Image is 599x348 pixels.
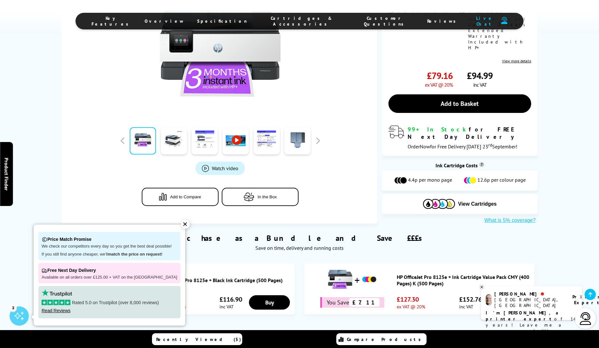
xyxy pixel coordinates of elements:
span: Order for Free Delivery [DATE] 23 September! [408,143,517,150]
span: Now [420,143,430,150]
span: Watch video [212,165,238,171]
span: ex VAT @ 20% [425,82,453,88]
a: Recently Viewed (5) [152,333,242,345]
p: Price Match Promise [42,235,177,244]
p: Rated 5.0 on Trustpilot (over 8,000 reviews) [42,300,177,305]
span: Compare Products [347,336,424,342]
span: Specification [197,18,247,24]
span: Customer Questions [356,15,414,27]
div: ✕ [181,220,190,229]
strong: match the price on request! [108,252,162,257]
a: HP OfficeJet Pro 8125e + Black Ink Cartridge (500 Pages) [157,277,292,283]
span: Overview [145,18,184,24]
button: What is 5% coverage? [483,217,538,224]
div: Ink Cartridge Costs [382,162,538,169]
span: View Cartridges [458,201,497,207]
p: Available on all orders over £125.00 + VAT on the [GEOGRAPHIC_DATA] [42,275,177,280]
span: Live Chat [472,15,498,27]
span: ex VAT @ 20% [397,304,425,310]
a: Read Reviews [42,308,70,313]
span: In the Box [258,194,277,199]
a: Buy [249,295,290,310]
span: Recently Viewed (5) [156,336,241,342]
button: Add to Compare [142,188,219,206]
div: 3 [10,304,17,311]
p: of 14 years! Leave me a message and I'll respond ASAP [486,310,577,340]
div: [PERSON_NAME] [494,291,564,297]
sup: rd [488,142,492,148]
img: HP OfficeJet Pro 8125e + Ink Cartridge Value Pack CMY (400 Pages) K (500 Pages) [361,272,377,288]
span: £127.30 [397,295,425,304]
span: 99+ In Stock [408,126,469,133]
p: Free Next Day Delivery [42,266,177,275]
img: trustpilot rating [42,289,72,297]
span: inc VAT [220,304,242,310]
sup: Cost per page [479,162,484,167]
span: inc VAT [459,304,482,310]
div: Save on time, delivery and running costs [69,245,530,251]
div: Purchase as a Bundle and Save £££s [61,224,538,254]
a: Add to Basket [388,94,531,113]
span: Product Finder [3,158,10,191]
span: 12.6p per colour page [477,177,526,184]
img: Cartridges [423,199,455,209]
div: modal_delivery [388,126,531,149]
a: View more details [502,59,531,63]
img: HP OfficeJet Pro 8125e + Ink Cartridge Value Pack CMY (400 Pages) K (500 Pages) [327,267,353,292]
div: [GEOGRAPHIC_DATA], [GEOGRAPHIC_DATA] [494,297,564,308]
span: Add to Compare [170,194,201,199]
span: £79.16 [427,70,453,82]
span: Key Features [92,15,132,27]
span: £94.99 [467,70,493,82]
img: user-headset-light.svg [579,312,592,325]
a: HP OfficeJet Pro 8125e + Ink Cartridge Value Pack CMY (400 Pages) K (500 Pages) [397,274,531,287]
div: You Save [320,297,384,308]
a: Product_All_Videos [196,162,245,175]
button: In the Box [222,188,299,206]
span: Reviews [427,18,459,24]
img: user-headset-duotone.svg [501,17,507,24]
img: stars-5.svg [42,300,70,305]
img: ashley-livechat.png [486,294,492,305]
b: I'm [PERSON_NAME], a printer expert [486,310,560,322]
button: View Cartridges [387,199,533,209]
a: Compare Products [336,333,427,345]
span: £116.90 [220,295,242,304]
p: If you still find anyone cheaper, we'll [42,252,177,257]
span: 4.4p per mono page [408,177,452,184]
p: We check our competitors every day so you get the best deal possible! [42,244,177,249]
span: Cartridges & Accessories [260,15,344,27]
div: for FREE Next Day Delivery [408,126,531,140]
span: £7.11 [349,298,379,307]
span: £152.76 [459,295,482,304]
span: inc VAT [473,82,487,88]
